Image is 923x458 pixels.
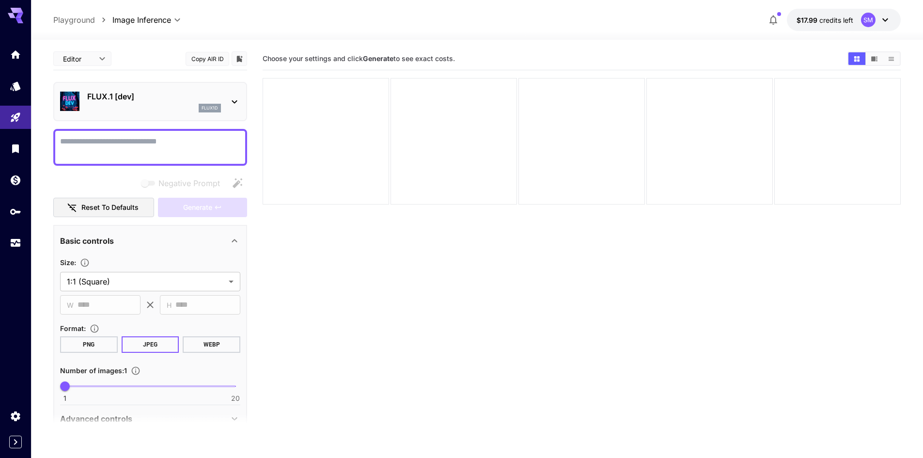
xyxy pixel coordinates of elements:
div: Settings [10,410,21,422]
span: Editor [63,54,93,64]
span: Negative Prompt [158,177,220,189]
div: Show media in grid viewShow media in video viewShow media in list view [847,51,901,66]
span: H [167,300,172,311]
button: $17.98745SM [787,9,901,31]
a: Playground [53,14,95,26]
span: $17.99 [797,16,819,24]
button: Copy AIR ID [186,52,229,66]
div: Usage [10,237,21,249]
span: Number of images : 1 [60,366,127,375]
button: Add to library [235,53,244,64]
button: Show media in list view [883,52,900,65]
button: Adjust the dimensions of the generated image by specifying its width and height in pixels, or sel... [76,258,94,268]
span: 1 [63,394,66,403]
div: Home [10,48,21,61]
span: 20 [231,394,240,403]
button: Specify how many images to generate in a single request. Each image generation will be charged se... [127,366,144,376]
span: Format : [60,324,86,332]
span: Choose your settings and click to see exact costs. [263,54,455,63]
b: Generate [363,54,393,63]
button: JPEG [122,336,179,353]
div: Models [10,80,21,92]
div: Basic controls [60,229,240,253]
span: W [67,300,74,311]
div: Advanced controls [60,407,240,430]
div: FLUX.1 [dev]flux1d [60,87,240,116]
div: Playground [10,111,21,124]
div: Library [10,142,21,155]
span: Negative prompts are not compatible with the selected model. [139,177,228,189]
button: Show media in grid view [848,52,865,65]
div: API Keys [10,205,21,218]
span: 1:1 (Square) [67,276,225,287]
p: flux1d [202,105,218,111]
div: Wallet [10,174,21,186]
button: WEBP [183,336,240,353]
div: SM [861,13,876,27]
div: $17.98745 [797,15,853,25]
button: Choose the file format for the output image. [86,324,103,333]
button: PNG [60,336,118,353]
span: Image Inference [112,14,171,26]
p: Basic controls [60,235,114,247]
p: FLUX.1 [dev] [87,91,221,102]
button: Expand sidebar [9,436,22,448]
button: Show media in video view [866,52,883,65]
nav: breadcrumb [53,14,112,26]
span: credits left [819,16,853,24]
button: Reset to defaults [53,198,154,218]
span: Size : [60,258,76,267]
